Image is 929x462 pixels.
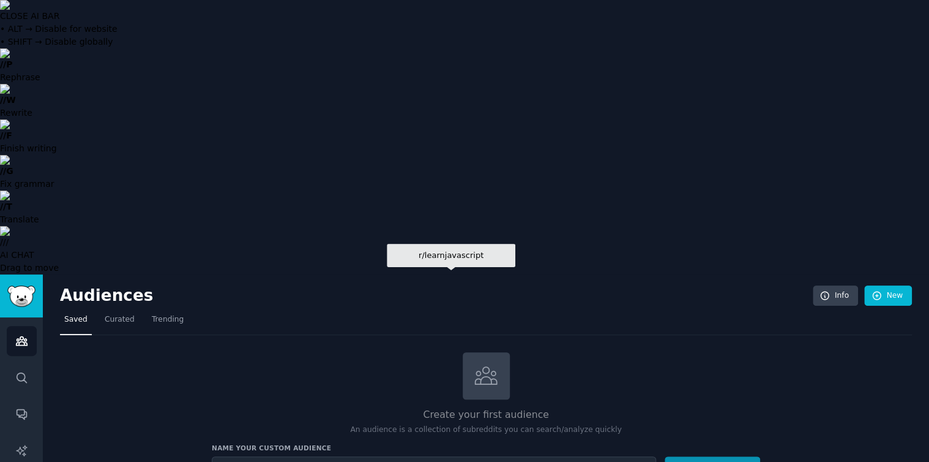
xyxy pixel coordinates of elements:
[813,286,858,306] a: Info
[147,310,188,335] a: Trending
[7,286,35,307] img: GummySearch logo
[864,286,912,306] a: New
[212,407,760,423] h2: Create your first audience
[60,286,813,306] h2: Audiences
[64,314,88,325] span: Saved
[60,310,92,335] a: Saved
[100,310,139,335] a: Curated
[212,444,760,452] h3: Name your custom audience
[152,314,184,325] span: Trending
[212,425,760,436] p: An audience is a collection of subreddits you can search/analyze quickly
[105,314,135,325] span: Curated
